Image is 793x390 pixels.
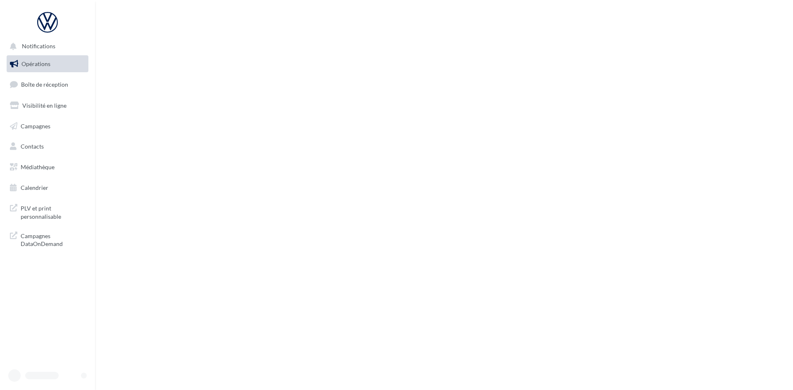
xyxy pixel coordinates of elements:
a: Calendrier [5,179,90,196]
span: Campagnes DataOnDemand [21,230,85,248]
span: Notifications [22,43,55,50]
span: PLV et print personnalisable [21,203,85,220]
span: Visibilité en ligne [22,102,66,109]
a: Visibilité en ligne [5,97,90,114]
a: PLV et print personnalisable [5,199,90,224]
a: Contacts [5,138,90,155]
span: Opérations [21,60,50,67]
span: Boîte de réception [21,81,68,88]
span: Campagnes [21,122,50,129]
span: Contacts [21,143,44,150]
a: Boîte de réception [5,76,90,93]
span: Médiathèque [21,163,55,170]
a: Campagnes DataOnDemand [5,227,90,251]
span: Calendrier [21,184,48,191]
a: Médiathèque [5,158,90,176]
a: Campagnes [5,118,90,135]
a: Opérations [5,55,90,73]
